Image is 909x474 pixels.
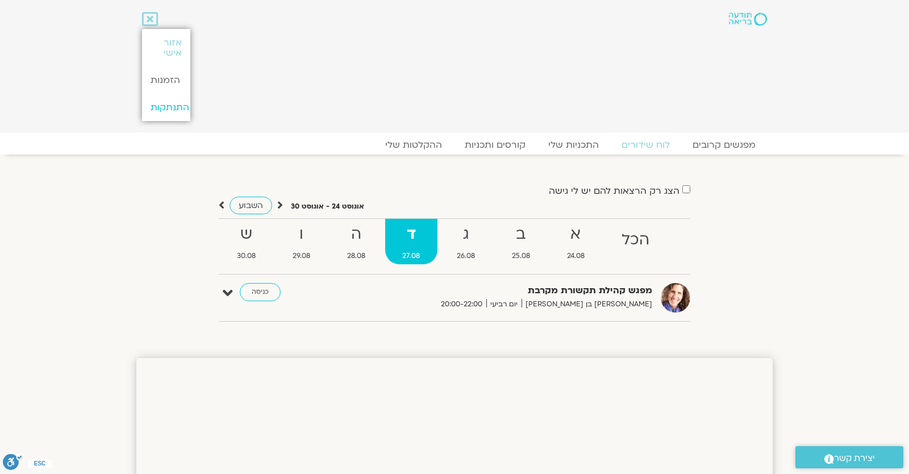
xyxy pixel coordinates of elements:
span: [PERSON_NAME] בן [PERSON_NAME] [522,298,652,310]
span: השבוע [239,200,263,211]
p: אוגוסט 24 - אוגוסט 30 [291,201,364,213]
span: 20:00-22:00 [437,298,486,310]
a: יצירת קשר [795,446,903,468]
a: מפגשים קרובים [681,139,767,151]
span: 28.08 [330,250,383,262]
a: התכניות שלי [537,139,610,151]
span: יצירת קשר [834,451,875,466]
span: יום רביעי [486,298,522,310]
strong: מפגש קהילת תקשורת מקרבת [374,283,652,298]
span: 29.08 [276,250,328,262]
nav: Menu [142,139,767,151]
a: הזמנות [142,66,190,94]
strong: ג [440,222,493,247]
span: 26.08 [440,250,493,262]
a: ב25.08 [494,219,547,264]
span: 27.08 [385,250,437,262]
span: 25.08 [494,250,547,262]
strong: ב [494,222,547,247]
a: הכל [604,219,666,264]
strong: ש [220,222,273,247]
span: 30.08 [220,250,273,262]
strong: ה [330,222,383,247]
a: ג26.08 [440,219,493,264]
strong: ד [385,222,437,247]
a: ד27.08 [385,219,437,264]
a: ו29.08 [276,219,328,264]
a: קורסים ותכניות [453,139,537,151]
strong: ו [276,222,328,247]
a: כניסה [240,283,281,301]
a: א24.08 [549,219,602,264]
a: התנתקות [142,94,190,121]
a: ש30.08 [220,219,273,264]
strong: הכל [604,227,666,253]
a: השבוע [230,197,272,214]
a: לוח שידורים [610,139,681,151]
span: 24.08 [549,250,602,262]
a: ההקלטות שלי [374,139,453,151]
label: הצג רק הרצאות להם יש לי גישה [549,186,679,196]
a: ה28.08 [330,219,383,264]
a: אזור אישי [142,29,190,66]
strong: א [549,222,602,247]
